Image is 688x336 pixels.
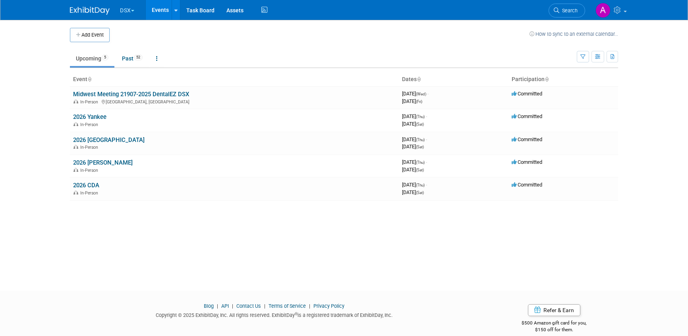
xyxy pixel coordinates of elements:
a: Terms of Service [269,303,306,309]
a: Contact Us [236,303,261,309]
th: Dates [399,73,508,86]
div: Copyright © 2025 ExhibitDay, Inc. All rights reserved. ExhibitDay is a registered trademark of Ex... [70,310,478,319]
a: Midwest Meeting 21907-2025 DentalEZ DSX [73,91,189,98]
span: Committed [512,182,542,188]
a: Privacy Policy [313,303,344,309]
span: - [426,159,427,165]
a: 2026 Yankee [73,113,106,120]
span: In-Person [80,122,100,127]
span: [DATE] [402,144,424,150]
span: [DATE] [402,182,427,188]
img: In-Person Event [73,190,78,194]
sup: ® [295,312,298,316]
span: Committed [512,113,542,119]
img: Art Stewart [595,3,611,18]
a: Blog [204,303,214,309]
span: (Thu) [416,183,425,187]
span: (Thu) [416,115,425,119]
span: [DATE] [402,121,424,127]
a: Past52 [116,51,149,66]
img: In-Person Event [73,99,78,103]
span: (Sat) [416,168,424,172]
button: Add Event [70,28,110,42]
span: (Fri) [416,99,422,104]
th: Event [70,73,399,86]
a: 2026 [GEOGRAPHIC_DATA] [73,136,145,144]
span: - [426,113,427,119]
span: (Sat) [416,145,424,149]
div: [GEOGRAPHIC_DATA], [GEOGRAPHIC_DATA] [73,98,396,105]
a: Refer & Earn [528,304,580,316]
span: Committed [512,159,542,165]
span: | [230,303,235,309]
span: [DATE] [402,113,427,119]
span: (Wed) [416,92,426,96]
span: [DATE] [402,189,424,195]
span: | [307,303,312,309]
span: In-Person [80,145,100,150]
th: Participation [508,73,618,86]
span: - [426,136,427,142]
img: In-Person Event [73,168,78,172]
a: Sort by Start Date [417,76,421,82]
span: In-Person [80,99,100,105]
a: 2026 [PERSON_NAME] [73,159,133,166]
span: (Sat) [416,122,424,126]
span: [DATE] [402,136,427,142]
span: In-Person [80,168,100,173]
span: Committed [512,136,542,142]
span: [DATE] [402,98,422,104]
img: In-Person Event [73,145,78,149]
span: Search [559,8,578,14]
a: Sort by Participation Type [545,76,549,82]
span: In-Person [80,190,100,196]
a: Sort by Event Name [87,76,91,82]
a: How to sync to an external calendar... [530,31,618,37]
a: Search [549,4,585,17]
img: ExhibitDay [70,7,110,15]
span: | [262,303,267,309]
span: Committed [512,91,542,97]
a: Upcoming5 [70,51,114,66]
a: 2026 CDA [73,182,99,189]
span: [DATE] [402,159,427,165]
span: [DATE] [402,167,424,173]
img: In-Person Event [73,122,78,126]
span: - [427,91,429,97]
a: API [221,303,229,309]
span: (Thu) [416,138,425,142]
span: 5 [102,54,108,60]
span: | [215,303,220,309]
span: [DATE] [402,91,429,97]
span: (Sat) [416,190,424,195]
span: 52 [134,54,143,60]
div: $150 off for them. [490,326,618,333]
span: (Thu) [416,160,425,165]
div: $500 Amazon gift card for you, [490,315,618,333]
span: - [426,182,427,188]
